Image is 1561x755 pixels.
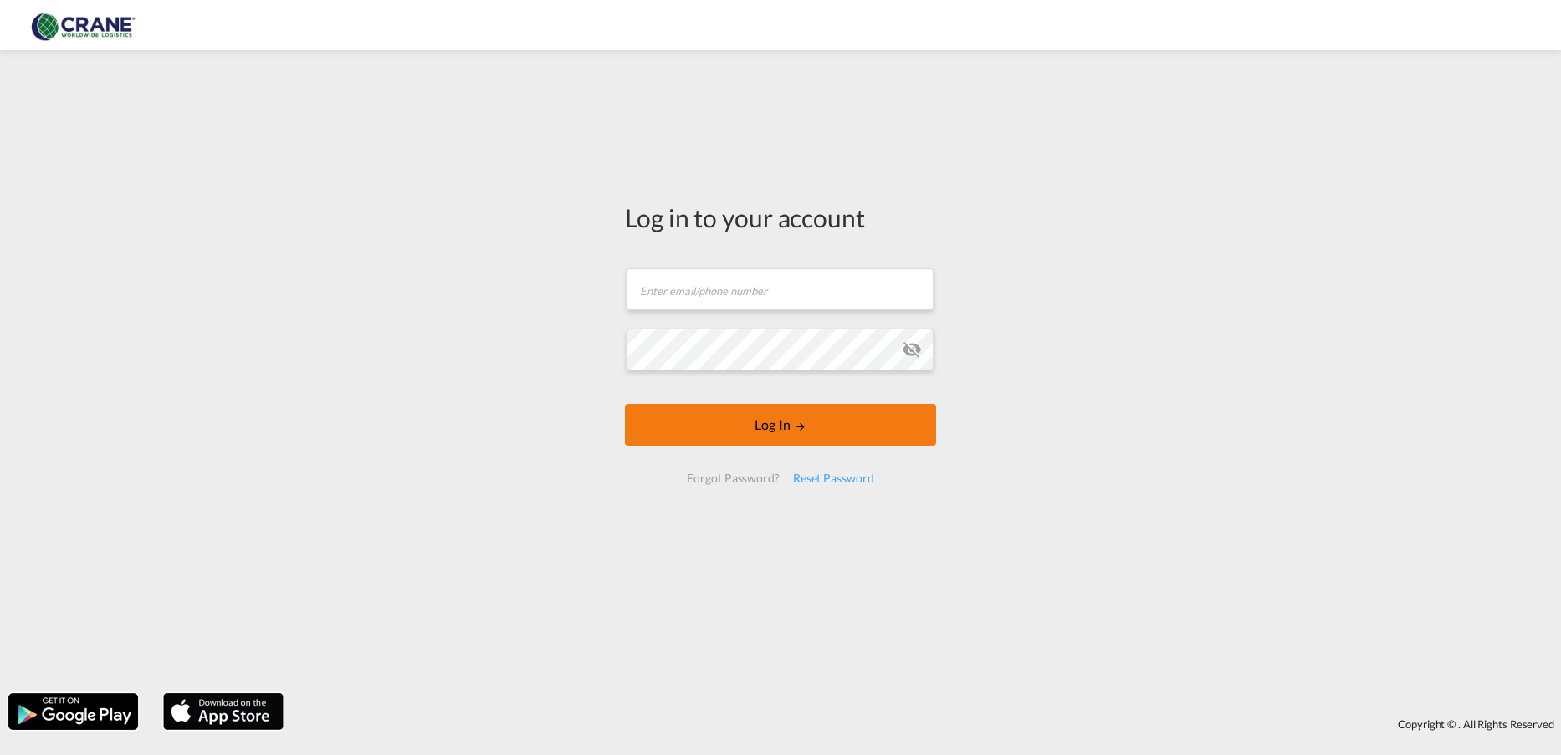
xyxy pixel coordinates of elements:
div: Reset Password [786,463,881,493]
div: Log in to your account [625,200,936,235]
div: Forgot Password? [680,463,786,493]
img: apple.png [161,691,285,732]
button: LOGIN [625,404,936,446]
img: google.png [7,691,140,732]
div: Copyright © . All Rights Reserved [292,710,1561,738]
input: Enter email/phone number [627,268,934,310]
md-icon: icon-eye-off [902,339,922,360]
img: 374de710c13411efa3da03fd754f1635.jpg [25,7,138,44]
